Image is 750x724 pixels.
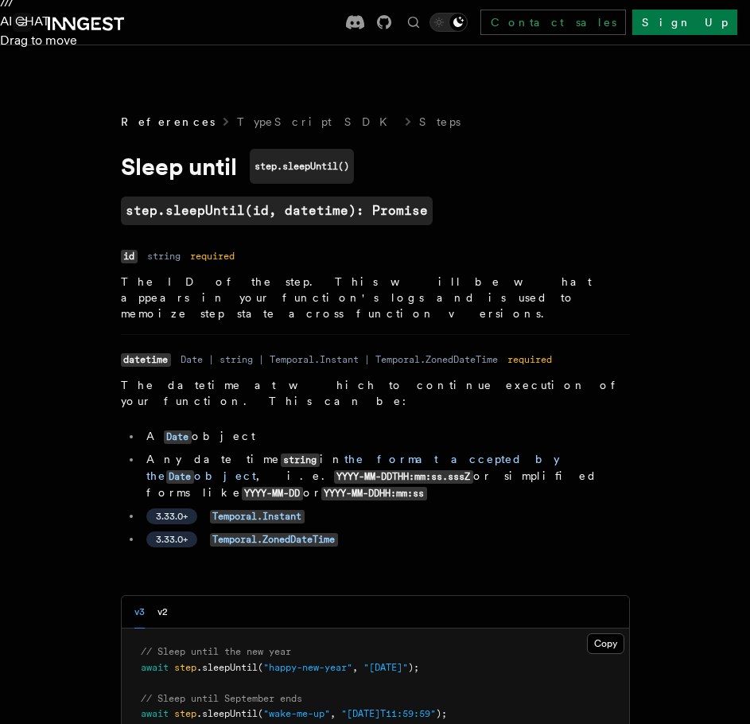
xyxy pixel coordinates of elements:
[352,662,358,673] span: ,
[164,430,192,442] a: Date
[210,510,305,524] code: Temporal.Instant
[190,250,235,263] dd: required
[258,662,263,673] span: (
[121,114,215,130] span: References
[210,532,338,545] a: Temporal.ZonedDateTime
[121,149,630,184] h1: Sleep until
[363,662,408,673] span: "[DATE]"
[121,250,138,263] code: id
[419,114,460,130] a: Steps
[263,662,352,673] span: "happy-new-year"
[436,708,447,719] span: );
[321,487,427,500] code: YYYY-MM-DDHH:mm:ss
[156,510,188,523] span: 3.33.0+
[147,250,181,263] dd: string
[121,197,433,225] a: step.sleepUntil(id, datetime): Promise
[157,596,168,629] button: v2
[507,353,552,366] dd: required
[341,708,436,719] span: "[DATE]T11:59:59"
[210,533,338,547] code: Temporal.ZonedDateTime
[141,708,169,719] span: await
[334,470,473,484] code: YYYY-MM-DDTHH:mm:ss.sssZ
[237,114,397,130] a: TypeScript SDK
[408,662,419,673] span: );
[174,662,196,673] span: step
[141,693,302,704] span: // Sleep until September ends
[181,353,498,366] dd: Date | string | Temporal.Instant | Temporal.ZonedDateTime
[263,708,330,719] span: "wake-me-up"
[210,509,305,522] a: Temporal.Instant
[174,708,196,719] span: step
[142,428,630,445] li: A object
[196,708,258,719] span: .sleepUntil
[134,596,145,629] button: v3
[141,662,169,673] span: await
[281,453,320,467] code: string
[142,451,630,501] li: Any date time in , i.e. or simplified forms like or
[587,633,624,654] button: Copy
[121,353,171,367] code: datetime
[121,274,630,321] p: The ID of the step. This will be what appears in your function's logs and is used to memoize step...
[156,533,188,546] span: 3.33.0+
[250,149,354,184] code: step.sleepUntil()
[330,708,336,719] span: ,
[196,662,258,673] span: .sleepUntil
[166,470,194,484] code: Date
[146,453,560,482] a: the format accepted by theDateobject
[242,487,303,500] code: YYYY-MM-DD
[164,430,192,444] code: Date
[141,646,291,657] span: // Sleep until the new year
[121,377,630,409] p: The datetime at which to continue execution of your function. This can be:
[258,708,263,719] span: (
